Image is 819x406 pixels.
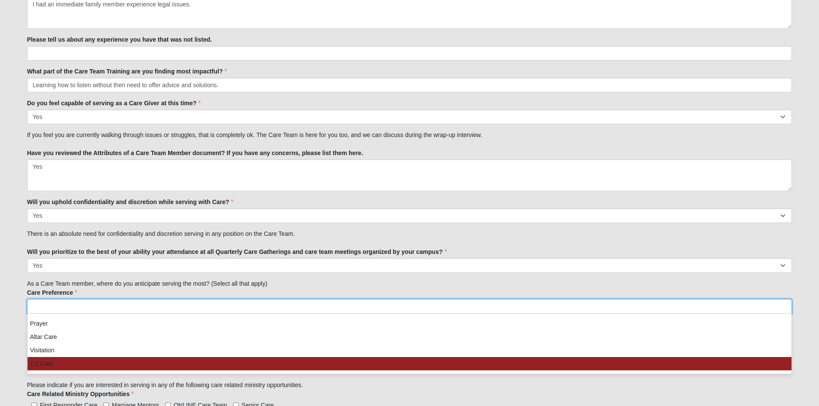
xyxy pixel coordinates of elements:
label: Care Related Ministry Opportunities [27,390,134,398]
label: What part of the Care Team Training are you finding most impactful? [27,67,227,76]
li: Altar Care [28,330,792,344]
label: Will you uphold confidentiality and discretion while serving with Care? [27,198,233,206]
li: 1:1 Care [28,357,792,370]
li: Visitation [28,344,792,357]
label: Have you reviewed the Attributes of a Care Team Member document? If you have any concerns, please... [27,149,363,157]
li: Prayer [28,317,792,330]
label: Do you feel capable of serving as a Care Giver at this time? [27,99,201,107]
label: Will you prioritize to the best of your ability your attendance at all Quarterly Care Gatherings ... [27,247,447,256]
label: Please tell us about any experience you have that was not listed. [27,35,212,44]
label: Care Preference [27,288,77,297]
